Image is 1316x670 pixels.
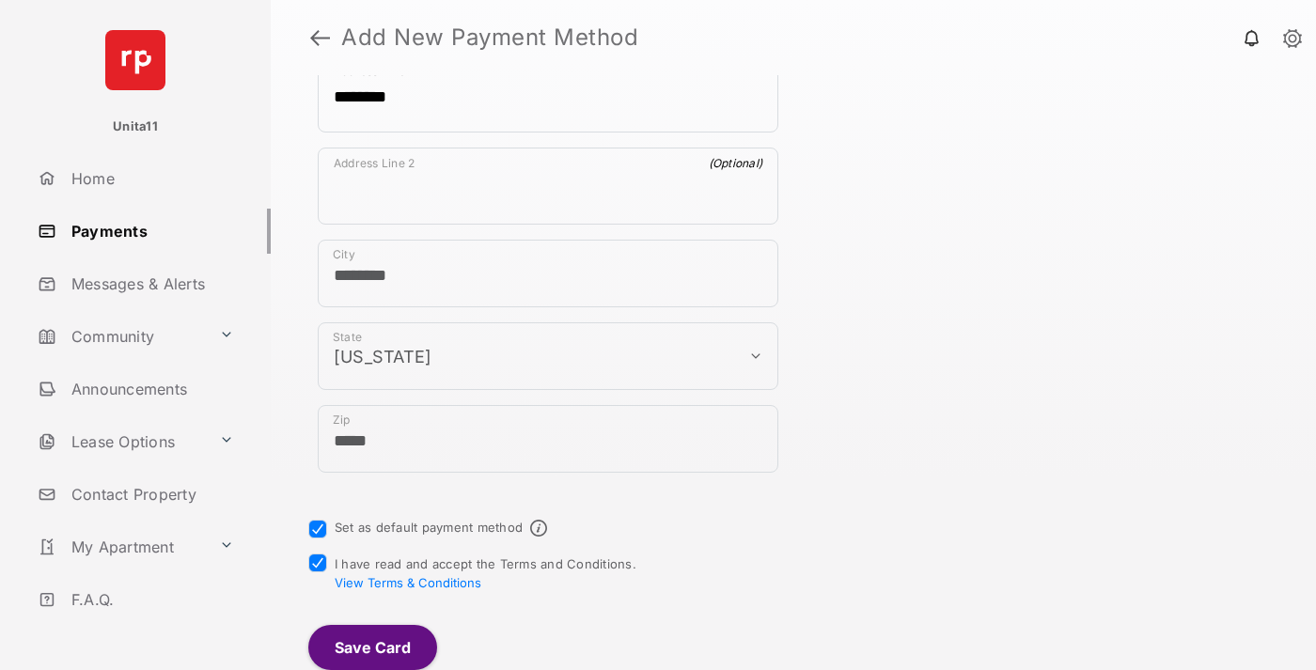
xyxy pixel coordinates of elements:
[335,556,636,590] span: I have read and accept the Terms and Conditions.
[341,26,638,49] strong: Add New Payment Method
[30,366,271,412] a: Announcements
[30,524,211,569] a: My Apartment
[30,419,211,464] a: Lease Options
[113,117,158,136] p: Unita11
[30,261,271,306] a: Messages & Alerts
[30,314,211,359] a: Community
[318,148,778,225] div: payment_method_screening[postal_addresses][addressLine2]
[318,240,778,307] div: payment_method_screening[postal_addresses][locality]
[30,577,271,622] a: F.A.Q.
[30,156,271,201] a: Home
[30,472,271,517] a: Contact Property
[318,55,778,132] div: payment_method_screening[postal_addresses][addressLine1]
[318,322,778,390] div: payment_method_screening[postal_addresses][administrativeArea]
[105,30,165,90] img: svg+xml;base64,PHN2ZyB4bWxucz0iaHR0cDovL3d3dy53My5vcmcvMjAwMC9zdmciIHdpZHRoPSI2NCIgaGVpZ2h0PSI2NC...
[308,625,437,670] button: Save Card
[318,405,778,473] div: payment_method_screening[postal_addresses][postalCode]
[335,575,481,590] button: I have read and accept the Terms and Conditions.
[30,209,271,254] a: Payments
[530,520,547,537] span: Default payment method info
[335,520,523,535] label: Set as default payment method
